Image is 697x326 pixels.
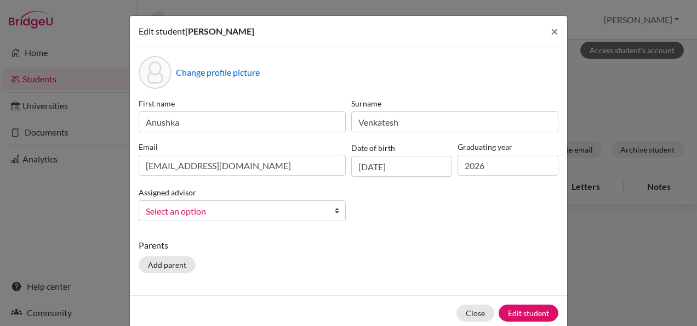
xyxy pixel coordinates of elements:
[542,16,567,47] button: Close
[139,141,346,153] label: Email
[139,239,558,252] p: Parents
[139,98,346,109] label: First name
[146,204,324,218] span: Select an option
[139,56,172,89] div: Profile picture
[139,187,196,198] label: Assigned advisor
[499,305,558,322] button: Edit student
[458,141,558,153] label: Graduating year
[139,256,196,273] button: Add parent
[456,305,494,322] button: Close
[351,98,558,109] label: Surname
[551,23,558,39] span: ×
[351,156,452,177] input: dd/mm/yyyy
[185,26,254,36] span: [PERSON_NAME]
[351,142,395,154] label: Date of birth
[139,26,185,36] span: Edit student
